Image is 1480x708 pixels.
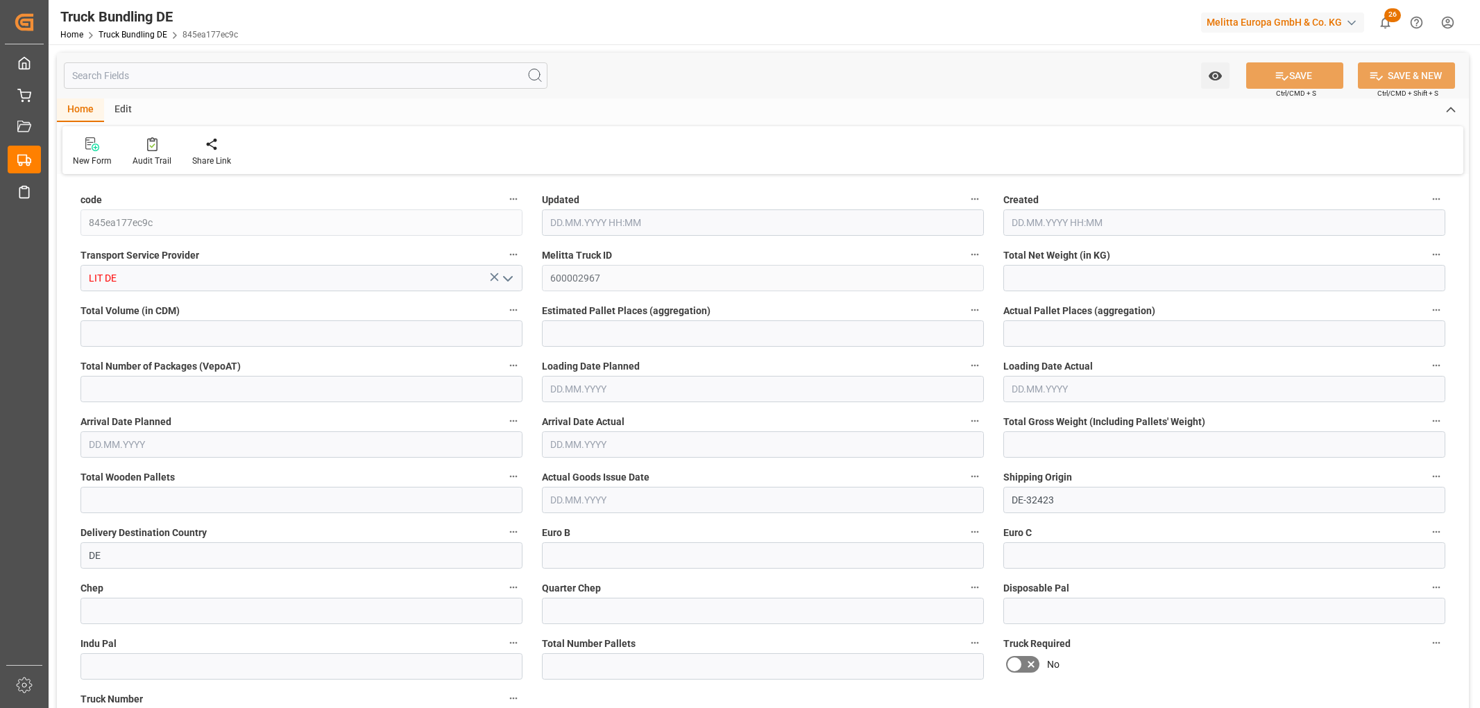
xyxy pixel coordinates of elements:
span: Melitta Truck ID [542,248,612,263]
button: Indu Pal [504,634,522,652]
a: Home [60,30,83,40]
button: Euro B [966,523,984,541]
button: Actual Pallet Places (aggregation) [1427,301,1445,319]
button: Estimated Pallet Places (aggregation) [966,301,984,319]
button: SAVE & NEW [1358,62,1455,89]
span: Ctrl/CMD + S [1276,88,1316,98]
button: Loading Date Planned [966,356,984,374]
span: Delivery Destination Country [80,526,207,540]
span: Ctrl/CMD + Shift + S [1377,88,1438,98]
span: Created [1003,193,1039,207]
span: Total Number Pallets [542,637,636,651]
span: Total Number of Packages (VepoAT) [80,359,241,374]
span: Total Volume (in CDM) [80,304,180,318]
button: show 26 new notifications [1370,7,1401,38]
button: Melitta Europa GmbH & Co. KG [1201,9,1370,35]
input: DD.MM.YYYY [542,431,984,458]
button: Total Wooden Pallets [504,467,522,485]
a: Truck Bundling DE [99,30,167,40]
button: Help Center [1401,7,1432,38]
button: Disposable Pal [1427,578,1445,596]
span: Arrival Date Actual [542,415,624,429]
span: Shipping Origin [1003,470,1072,485]
span: 26 [1384,8,1401,22]
div: Audit Trail [133,155,171,167]
button: Arrival Date Actual [966,412,984,430]
div: Share Link [192,155,231,167]
input: DD.MM.YYYY [80,431,522,458]
button: Transport Service Provider [504,245,522,264]
span: Indu Pal [80,637,117,651]
button: Shipping Origin [1427,467,1445,485]
div: Melitta Europa GmbH & Co. KG [1201,12,1364,33]
button: Total Gross Weight (Including Pallets' Weight) [1427,412,1445,430]
button: code [504,190,522,208]
span: Chep [80,581,103,596]
input: DD.MM.YYYY HH:MM [542,209,984,236]
button: Total Number Pallets [966,634,984,652]
span: No [1047,657,1060,672]
span: Euro B [542,526,570,540]
div: Truck Bundling DE [60,6,238,27]
button: Chep [504,578,522,596]
button: Loading Date Actual [1427,356,1445,374]
span: Updated [542,193,579,207]
button: SAVE [1246,62,1343,89]
input: DD.MM.YYYY [542,376,984,402]
input: DD.MM.YYYY HH:MM [1003,209,1445,236]
span: Estimated Pallet Places (aggregation) [542,304,711,318]
span: Loading Date Actual [1003,359,1093,374]
span: Total Gross Weight (Including Pallets' Weight) [1003,415,1205,429]
div: New Form [73,155,112,167]
span: Arrival Date Planned [80,415,171,429]
div: Edit [104,98,142,122]
button: Euro C [1427,523,1445,541]
button: open menu [497,268,518,289]
span: Total Wooden Pallets [80,470,175,485]
button: Total Volume (in CDM) [504,301,522,319]
button: Created [1427,190,1445,208]
button: Melitta Truck ID [966,245,984,264]
button: Total Net Weight (in KG) [1427,245,1445,264]
span: Loading Date Planned [542,359,640,374]
span: Actual Pallet Places (aggregation) [1003,304,1155,318]
span: Total Net Weight (in KG) [1003,248,1110,263]
input: DD.MM.YYYY [1003,376,1445,402]
span: Actual Goods Issue Date [542,470,649,485]
button: open menu [1201,62,1230,89]
button: Total Number of Packages (VepoAT) [504,356,522,374]
input: DD.MM.YYYY [542,487,984,513]
button: Arrival Date Planned [504,412,522,430]
button: Updated [966,190,984,208]
span: Truck Required [1003,637,1071,651]
button: Truck Required [1427,634,1445,652]
span: Quarter Chep [542,581,601,596]
span: Euro C [1003,526,1032,540]
span: code [80,193,102,207]
button: Actual Goods Issue Date [966,467,984,485]
input: Search Fields [64,62,547,89]
span: Disposable Pal [1003,581,1069,596]
button: Delivery Destination Country [504,523,522,541]
button: Quarter Chep [966,578,984,596]
span: Transport Service Provider [80,248,199,263]
button: Truck Number [504,689,522,707]
div: Home [57,98,104,122]
span: Truck Number [80,692,143,707]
